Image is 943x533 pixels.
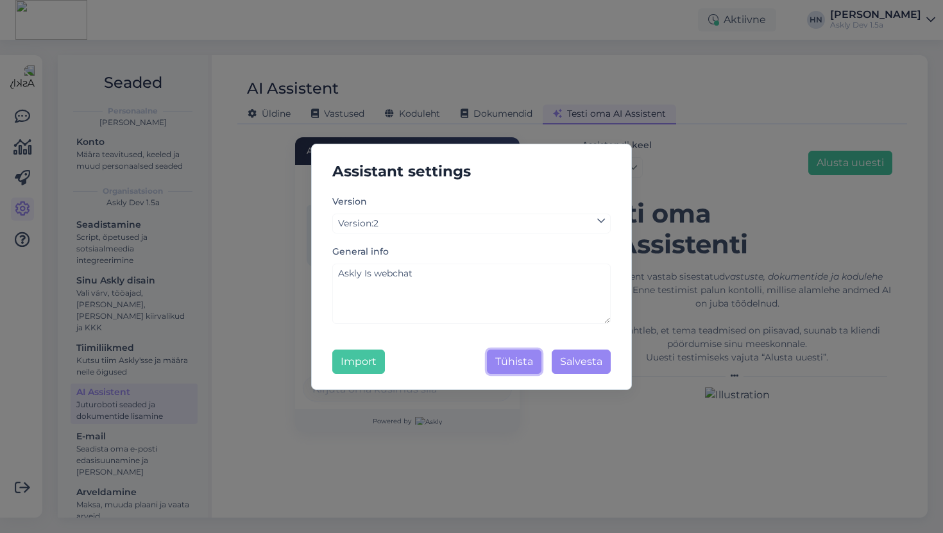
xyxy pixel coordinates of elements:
label: General info [332,245,394,258]
textarea: Askly Is webchat [332,264,611,324]
button: Salvesta [552,350,611,374]
h5: Assistant settings [322,160,621,183]
button: Tühista [487,350,541,374]
label: Version [332,195,372,208]
span: Salvesta [560,355,602,368]
a: Version:2 [332,214,611,233]
button: Import [332,350,385,374]
span: Version : 2 [338,217,378,229]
